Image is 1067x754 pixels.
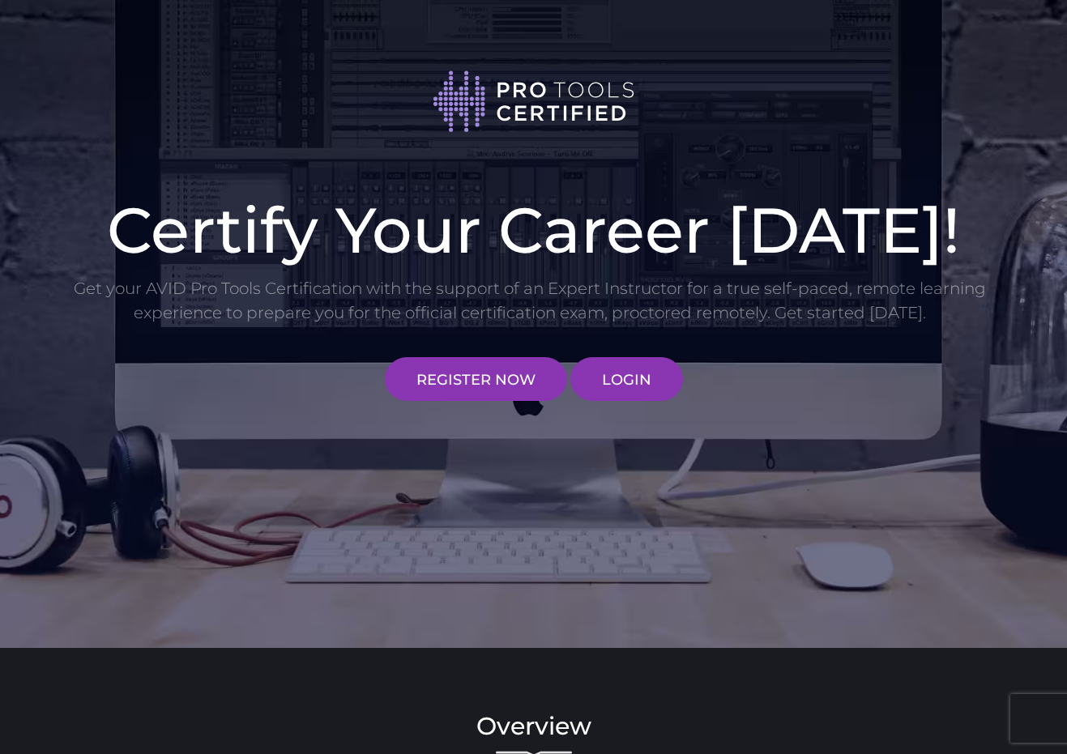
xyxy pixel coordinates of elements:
p: Get your AVID Pro Tools Certification with the support of an Expert Instructor for a true self-pa... [72,276,988,325]
h2: Overview [72,714,996,739]
a: REGISTER NOW [385,357,567,401]
h1: Certify Your Career [DATE]! [72,198,996,262]
img: Pro Tools Certified logo [433,69,635,134]
a: LOGIN [570,357,683,401]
